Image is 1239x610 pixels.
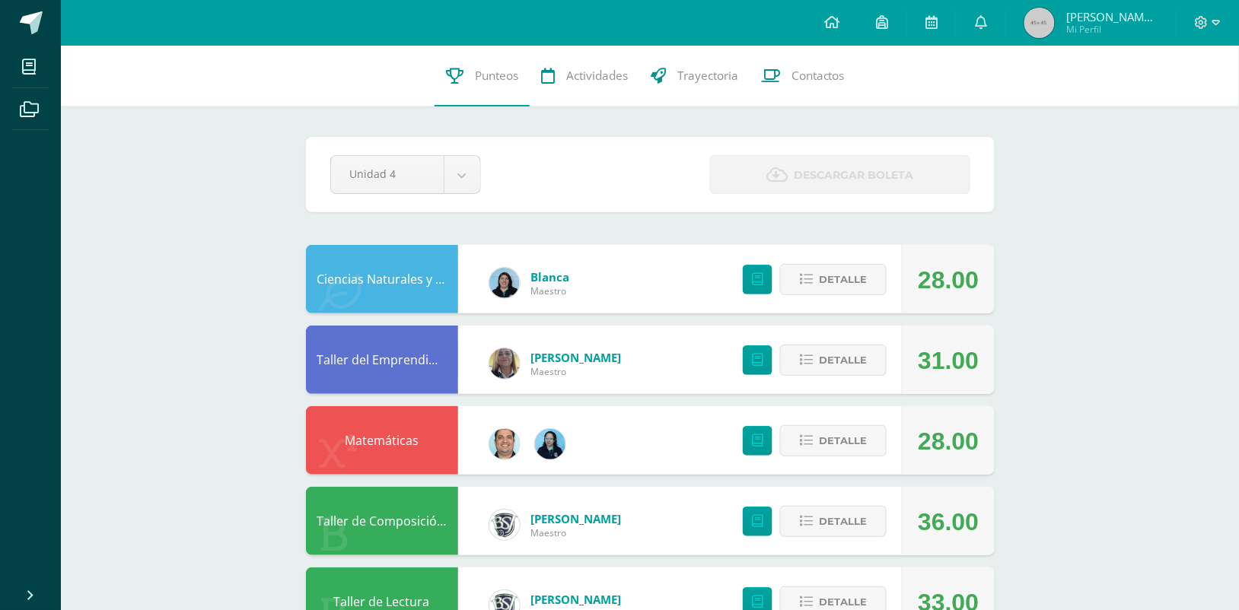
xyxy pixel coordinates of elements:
span: Maestro [531,365,622,378]
a: Blanca [531,269,570,284]
img: ff9f30dcd6caddab7c2690c5a2c78218.png [489,510,520,540]
div: Matemáticas [306,406,458,475]
div: Ciencias Naturales y Lab [306,245,458,313]
span: Punteos [475,68,518,84]
span: Detalle [819,346,867,374]
div: 28.00 [918,246,979,314]
a: [PERSON_NAME] [531,350,622,365]
a: Actividades [530,46,639,106]
button: Detalle [780,506,887,537]
a: Contactos [750,46,856,106]
span: Contactos [791,68,845,84]
button: Detalle [780,264,887,295]
button: Detalle [780,425,887,456]
span: Descargar boleta [794,157,913,194]
span: Detalle [819,427,867,455]
span: Detalle [819,265,867,294]
span: Actividades [566,68,628,84]
img: 45x45 [1024,8,1055,38]
span: Mi Perfil [1066,23,1158,36]
span: [PERSON_NAME] [PERSON_NAME] [1066,9,1158,24]
a: Unidad 4 [331,156,480,193]
div: 31.00 [918,326,979,395]
a: Punteos [435,46,530,106]
a: [PERSON_NAME] [531,592,622,607]
a: [PERSON_NAME] [531,511,622,526]
img: 332fbdfa08b06637aa495b36705a9765.png [489,429,520,459]
span: Trayectoria [677,68,738,84]
span: Maestro [531,284,570,297]
span: Detalle [819,507,867,535]
div: 28.00 [918,407,979,475]
button: Detalle [780,345,887,376]
span: Maestro [531,526,622,539]
div: 36.00 [918,488,979,556]
a: Trayectoria [639,46,750,106]
img: c96224e79309de7917ae934cbb5c0b01.png [489,348,520,379]
img: 6df1b4a1ab8e0111982930b53d21c0fa.png [489,268,520,298]
span: Unidad 4 [350,156,425,192]
div: Taller del Emprendimiento [306,326,458,394]
div: Taller de Composición y Redacción [306,487,458,555]
img: ed95eabce992783372cd1b1830771598.png [535,429,565,459]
